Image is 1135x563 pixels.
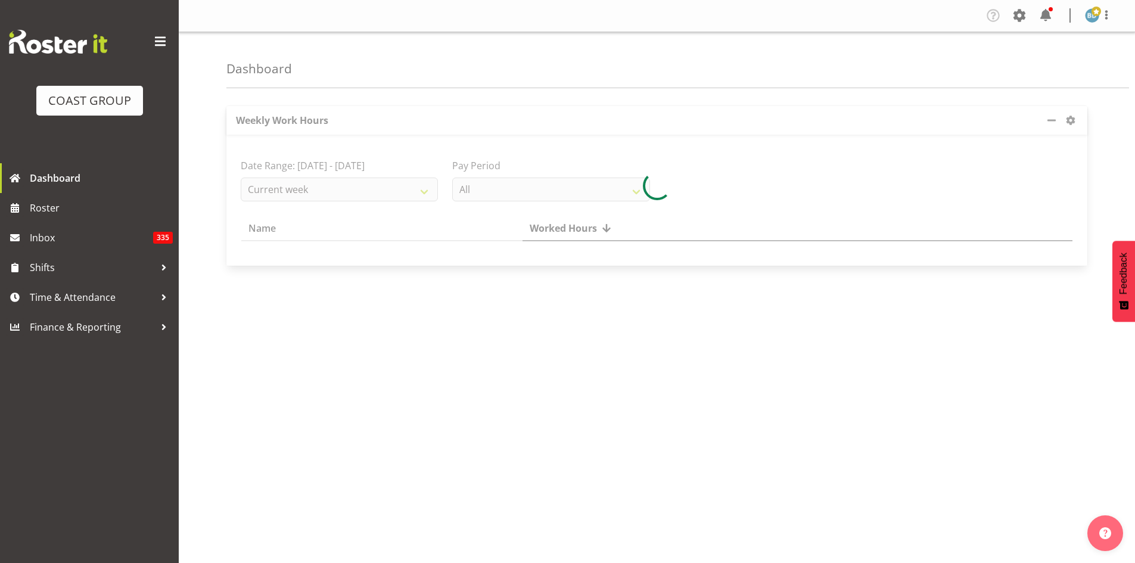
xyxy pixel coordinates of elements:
span: Finance & Reporting [30,318,155,336]
span: Feedback [1118,253,1129,294]
img: help-xxl-2.png [1099,527,1111,539]
span: Inbox [30,229,153,247]
button: Feedback - Show survey [1112,241,1135,322]
span: Time & Attendance [30,288,155,306]
span: Shifts [30,259,155,276]
span: Dashboard [30,169,173,187]
div: COAST GROUP [48,92,131,110]
span: 335 [153,232,173,244]
img: Rosterit website logo [9,30,107,54]
span: Roster [30,199,173,217]
h4: Dashboard [226,62,292,76]
img: ben-dewes888.jpg [1085,8,1099,23]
